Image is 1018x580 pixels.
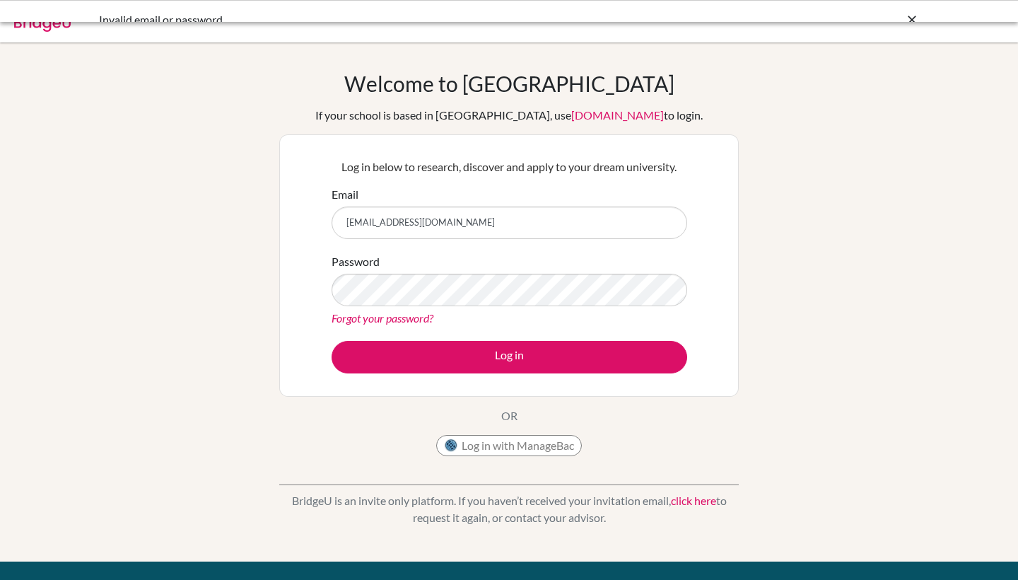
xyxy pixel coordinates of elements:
[332,253,380,270] label: Password
[501,407,517,424] p: OR
[571,108,664,122] a: [DOMAIN_NAME]
[315,107,703,124] div: If your school is based in [GEOGRAPHIC_DATA], use to login.
[99,11,707,28] div: Invalid email or password.
[671,494,716,507] a: click here
[436,435,582,456] button: Log in with ManageBac
[332,186,358,203] label: Email
[332,311,433,325] a: Forgot your password?
[332,341,687,373] button: Log in
[279,492,739,526] p: BridgeU is an invite only platform. If you haven’t received your invitation email, to request it ...
[332,158,687,175] p: Log in below to research, discover and apply to your dream university.
[344,71,674,96] h1: Welcome to [GEOGRAPHIC_DATA]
